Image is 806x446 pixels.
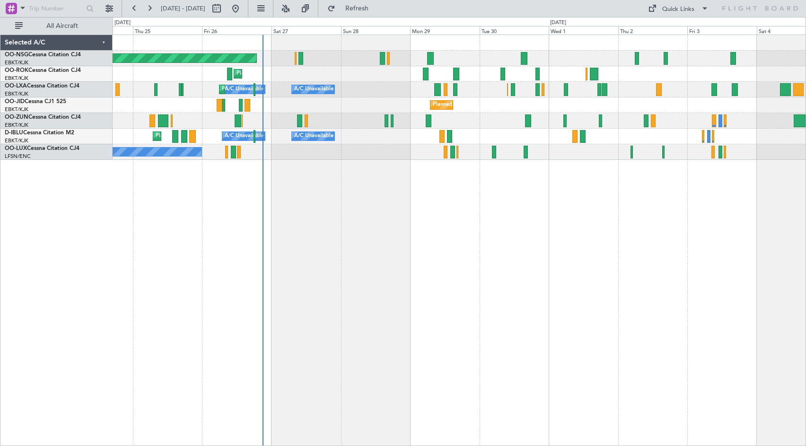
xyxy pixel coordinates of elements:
[294,129,445,143] div: A/C Unavailable [GEOGRAPHIC_DATA]-[GEOGRAPHIC_DATA]
[5,90,28,97] a: EBKT/KJK
[5,68,81,73] a: OO-ROKCessna Citation CJ4
[5,153,31,160] a: LFSN/ENC
[549,26,618,35] div: Wed 1
[5,52,81,58] a: OO-NSGCessna Citation CJ4
[202,26,272,35] div: Fri 26
[687,26,757,35] div: Fri 3
[550,19,566,27] div: [DATE]
[5,122,28,129] a: EBKT/KJK
[222,82,332,96] div: Planned Maint Kortrijk-[GEOGRAPHIC_DATA]
[5,83,79,89] a: OO-LXACessna Citation CJ4
[323,1,380,16] button: Refresh
[5,106,28,113] a: EBKT/KJK
[161,4,205,13] span: [DATE] - [DATE]
[5,52,28,58] span: OO-NSG
[29,1,83,16] input: Trip Number
[156,129,261,143] div: Planned Maint Nice ([GEOGRAPHIC_DATA])
[5,68,28,73] span: OO-ROK
[133,26,202,35] div: Thu 25
[410,26,480,35] div: Mon 29
[5,137,28,144] a: EBKT/KJK
[5,75,28,82] a: EBKT/KJK
[272,26,341,35] div: Sat 27
[5,59,28,66] a: EBKT/KJK
[5,146,79,151] a: OO-LUXCessna Citation CJ4
[433,98,543,112] div: Planned Maint Kortrijk-[GEOGRAPHIC_DATA]
[5,146,27,151] span: OO-LUX
[5,114,28,120] span: OO-ZUN
[337,5,377,12] span: Refresh
[5,99,66,105] a: OO-JIDCessna CJ1 525
[662,5,694,14] div: Quick Links
[480,26,549,35] div: Tue 30
[5,83,27,89] span: OO-LXA
[341,26,411,35] div: Sun 28
[114,19,131,27] div: [DATE]
[225,129,401,143] div: A/C Unavailable [GEOGRAPHIC_DATA] ([GEOGRAPHIC_DATA] National)
[5,130,23,136] span: D-IBLU
[5,114,81,120] a: OO-ZUNCessna Citation CJ4
[237,67,347,81] div: Planned Maint Kortrijk-[GEOGRAPHIC_DATA]
[643,1,713,16] button: Quick Links
[25,23,100,29] span: All Aircraft
[10,18,103,34] button: All Aircraft
[5,99,25,105] span: OO-JID
[5,130,74,136] a: D-IBLUCessna Citation M2
[618,26,688,35] div: Thu 2
[294,82,333,96] div: A/C Unavailable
